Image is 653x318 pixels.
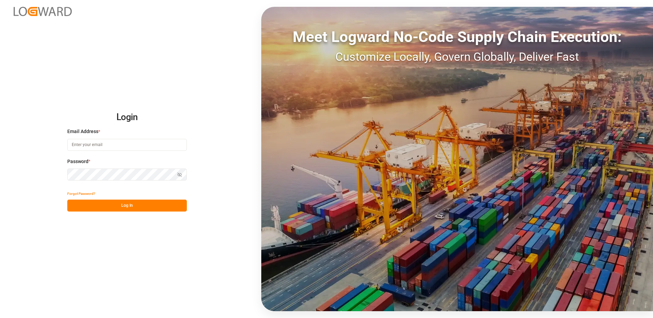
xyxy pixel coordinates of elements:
[67,139,187,151] input: Enter your email
[261,26,653,48] div: Meet Logward No-Code Supply Chain Execution:
[261,48,653,66] div: Customize Locally, Govern Globally, Deliver Fast
[67,158,88,165] span: Password
[67,188,95,200] button: Forgot Password?
[67,128,98,135] span: Email Address
[67,200,187,212] button: Log In
[67,106,187,128] h2: Login
[14,7,72,16] img: Logward_new_orange.png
